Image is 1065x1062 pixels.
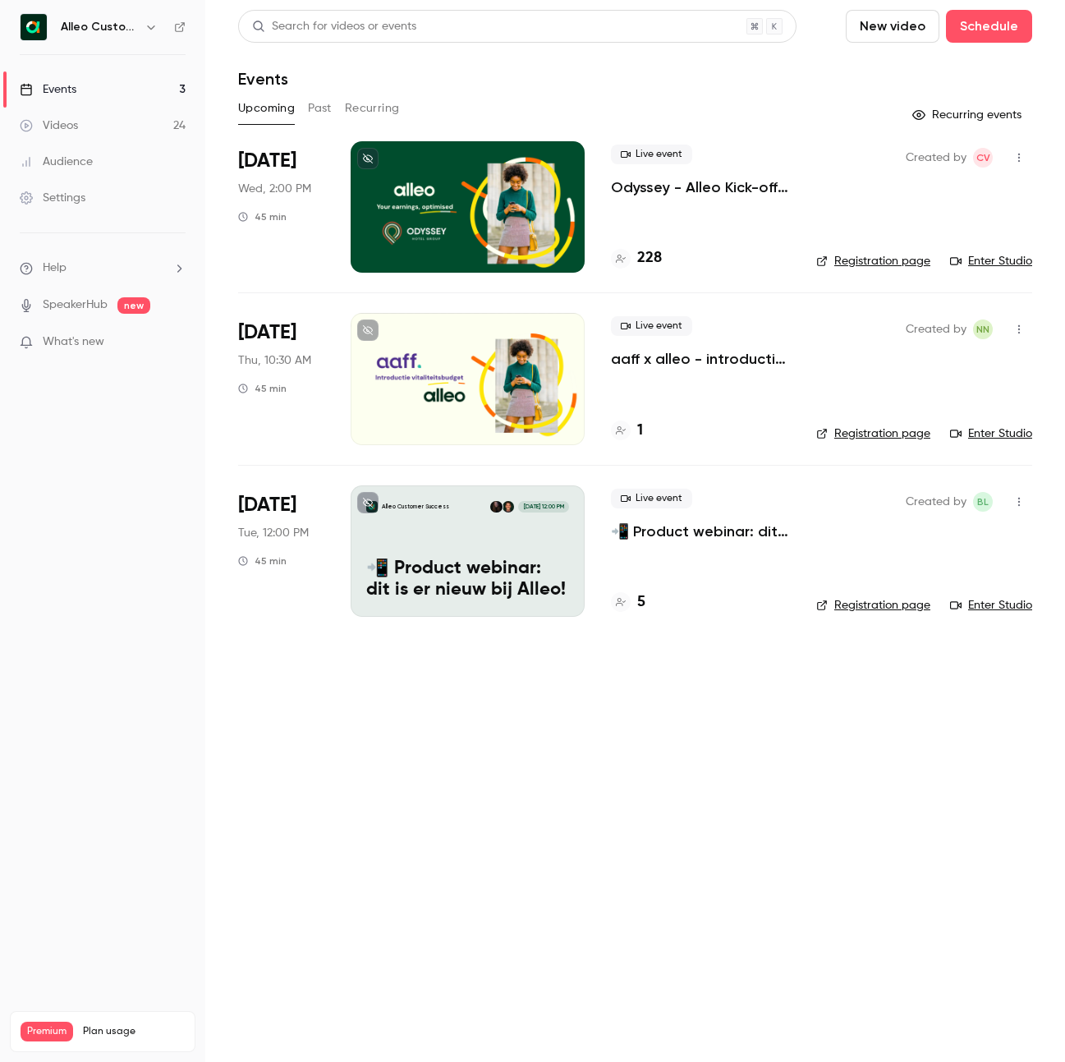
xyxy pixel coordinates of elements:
span: Live event [611,489,692,508]
span: Bernice Lohr [973,492,993,512]
a: Enter Studio [950,597,1032,614]
span: [DATE] [238,492,296,518]
img: Nanke Nagtegaal [490,501,502,513]
p: 📲 Product webinar: dit is er nieuw bij Alleo! [366,559,569,601]
div: Search for videos or events [252,18,416,35]
button: Schedule [946,10,1032,43]
span: NN [976,320,989,339]
button: Upcoming [238,95,295,122]
span: [DATE] [238,320,296,346]
span: Created by [906,148,966,168]
span: Premium [21,1022,73,1041]
a: 📲 Product webinar: dit is er nieuw bij Alleo! [611,522,790,541]
button: Recurring events [905,102,1032,128]
span: Live event [611,316,692,336]
span: What's new [43,333,104,351]
a: 228 [611,247,662,269]
a: Odyssey - Alleo Kick-off introducing new benefits and more! [611,177,790,197]
span: Tue, 12:00 PM [238,525,309,541]
span: Calle van Ekris [973,148,993,168]
span: Created by [906,492,966,512]
div: 45 min [238,382,287,395]
button: New video [846,10,939,43]
button: Recurring [345,95,400,122]
a: SpeakerHub [43,297,108,314]
span: new [117,297,150,314]
span: [DATE] [238,148,296,174]
h6: Alleo Customer Success [61,19,138,35]
span: Thu, 10:30 AM [238,352,311,369]
span: Help [43,260,67,277]
a: Enter Studio [950,425,1032,442]
img: Daan van Vliet [503,501,514,513]
h4: 5 [637,591,645,614]
a: 1 [611,420,643,442]
span: Created by [906,320,966,339]
div: Settings [20,190,85,206]
h4: 228 [637,247,662,269]
li: help-dropdown-opener [20,260,186,277]
div: Sep 11 Thu, 10:30 AM (Europe/Amsterdam) [238,313,324,444]
span: BL [977,492,989,512]
img: Alleo Customer Success [21,14,47,40]
a: 📲 Product webinar: dit is er nieuw bij Alleo!Alleo Customer SuccessDaan van VlietNanke Nagtegaal[... [351,485,585,617]
span: Wed, 2:00 PM [238,181,311,197]
span: [DATE] 12:00 PM [518,501,568,513]
div: Sep 3 Wed, 2:00 PM (Europe/Amsterdam) [238,141,324,273]
button: Past [308,95,332,122]
a: aaff x alleo - introductie vitaliteitsbudget [611,349,790,369]
div: Oct 7 Tue, 12:00 PM (Europe/Amsterdam) [238,485,324,617]
span: Cv [976,148,990,168]
div: 45 min [238,210,287,223]
a: Registration page [816,597,930,614]
div: Events [20,81,76,98]
div: Videos [20,117,78,134]
p: Alleo Customer Success [382,503,449,511]
span: Live event [611,145,692,164]
h4: 1 [637,420,643,442]
a: Registration page [816,253,930,269]
div: Audience [20,154,93,170]
a: Enter Studio [950,253,1032,269]
div: 45 min [238,554,287,568]
span: Plan usage [83,1025,185,1038]
span: Nanke Nagtegaal [973,320,993,339]
a: Registration page [816,425,930,442]
a: 5 [611,591,645,614]
iframe: Noticeable Trigger [166,335,186,350]
h1: Events [238,69,288,89]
